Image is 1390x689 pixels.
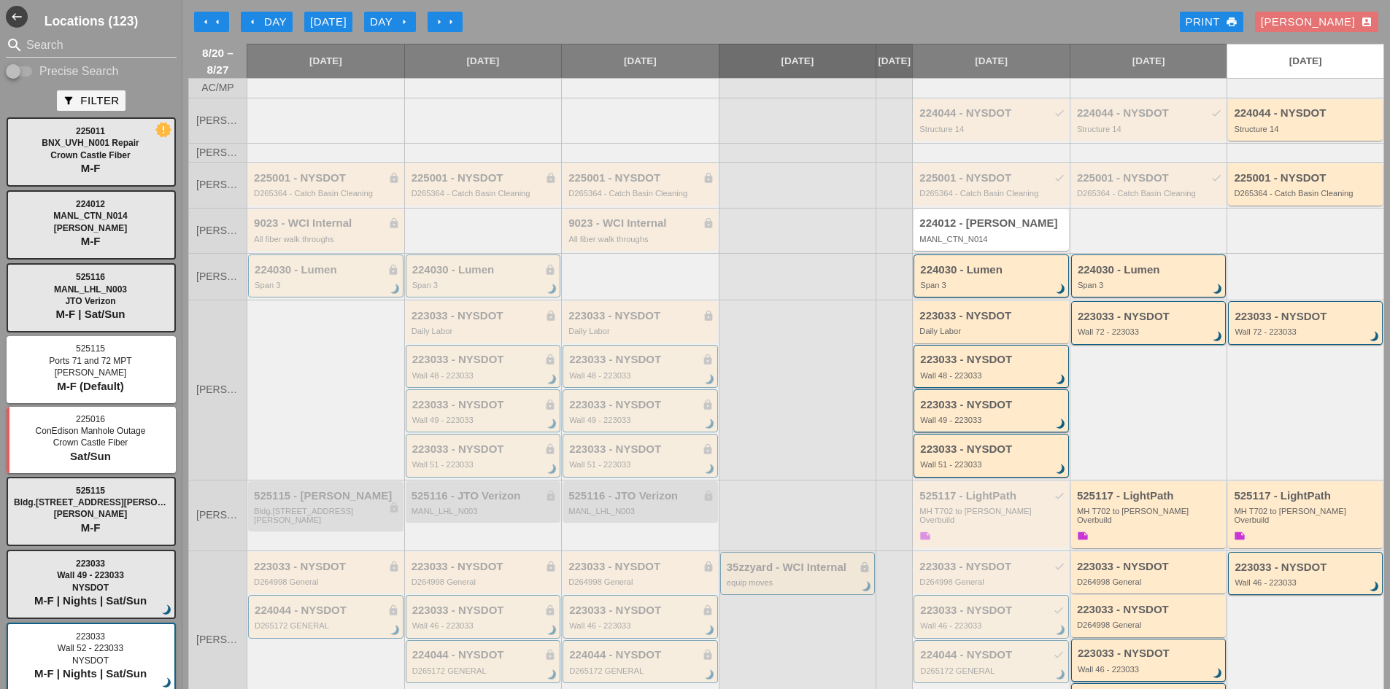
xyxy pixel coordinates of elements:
i: lock [388,172,400,184]
i: lock [702,399,714,410]
i: lock [545,310,557,322]
i: brightness_3 [1053,623,1069,639]
div: 225001 - NYSDOT [1077,172,1223,184]
span: M-F (Default) [57,380,124,392]
i: brightness_3 [702,623,718,639]
div: D265364 - Catch Basin Cleaning [1077,189,1223,198]
a: [DATE] [247,44,404,78]
i: check [1053,649,1065,661]
i: lock [702,354,714,365]
i: brightness_3 [702,667,718,683]
i: lock [703,490,714,502]
i: lock [388,217,400,229]
span: [PERSON_NAME] [196,634,239,645]
div: MANL_LHL_N003 [568,507,714,515]
div: 224030 - Lumen [1078,264,1222,276]
div: 223033 - NYSDOT [412,604,557,617]
div: Wall 48 - 223033 [569,371,714,380]
div: 224044 - NYSDOT [569,649,714,661]
span: BNX_UVH_N001 Repair [42,138,139,148]
i: arrow_left [247,16,258,28]
div: 223033 - NYSDOT [568,561,714,573]
div: D265364 - Catch Basin Cleaning [412,189,557,198]
div: Wall 46 - 223033 [1235,578,1378,587]
span: M-F [81,235,101,247]
i: arrow_left [200,16,212,28]
div: 223033 - NYSDOT [920,604,1065,617]
div: D265364 - Catch Basin Cleaning [1234,189,1379,198]
div: 224044 - NYSDOT [920,649,1065,661]
i: brightness_3 [387,281,404,297]
span: Sat/Sun [70,450,111,462]
i: lock [387,604,399,616]
div: Span 3 [920,281,1065,289]
div: 525115 - [PERSON_NAME] [254,490,400,502]
i: brightness_3 [702,372,718,388]
span: Crown Castle Fiber [50,150,130,160]
div: Wall 51 - 223033 [920,460,1065,469]
i: lock [545,561,557,572]
i: brightness_3 [1053,462,1069,478]
div: 223033 - NYSDOT [412,561,557,573]
div: 223033 - NYSDOT [1077,604,1223,616]
span: Bldg.[STREET_ADDRESS][PERSON_NAME] [14,497,197,507]
div: Daily Labor [919,327,1065,335]
i: lock [703,172,714,184]
a: [DATE] [1070,44,1227,78]
div: Wall 48 - 223033 [920,371,1065,380]
a: Print [1180,12,1243,32]
div: 223033 - NYSDOT [1078,647,1222,660]
i: check [1211,107,1222,119]
div: 223033 - NYSDOT [568,310,714,322]
i: check [1054,490,1065,502]
div: Span 3 [1078,281,1222,289]
span: MANL_LHL_N003 [54,284,127,295]
i: lock [702,604,714,616]
div: 223033 - NYSDOT [412,310,557,322]
span: 525115 [76,486,105,496]
div: 224044 - NYSDOT [255,604,399,617]
a: [DATE] [1227,44,1383,78]
div: D264998 General [919,577,1065,586]
div: 223033 - NYSDOT [919,561,1065,573]
i: lock [388,561,400,572]
input: Search [26,34,156,57]
div: 223033 - NYSDOT [254,561,400,573]
span: [PERSON_NAME] [196,147,239,158]
i: brightness_3 [1053,281,1069,297]
div: 525117 - LightPath [1077,490,1223,502]
div: 223033 - NYSDOT [1077,561,1223,573]
div: Structure 14 [919,125,1065,133]
div: 35zzyard - WCI Internal [727,561,871,574]
div: Daily Labor [568,327,714,335]
i: lock [703,217,714,229]
i: west [6,6,28,28]
div: Span 3 [255,281,399,289]
div: D264998 General [1077,620,1223,629]
span: NYSDOT [72,655,109,666]
span: M-F | Nights | Sat/Sun [34,594,147,607]
div: Day [370,14,410,31]
div: Structure 14 [1234,125,1379,133]
i: brightness_3 [1367,579,1383,595]
span: Wall 49 - 223033 [57,570,124,580]
div: 223033 - NYSDOT [1235,311,1378,323]
div: 224012 - [PERSON_NAME] [919,217,1065,230]
i: arrow_right [433,16,445,28]
i: lock [388,502,400,513]
button: Shrink Sidebar [6,6,28,28]
span: NYSDOT [72,583,109,593]
i: brightness_3 [544,416,560,432]
i: brightness_3 [387,623,404,639]
div: 223033 - NYSDOT [920,354,1065,366]
i: arrow_right [398,16,410,28]
span: [PERSON_NAME] [196,510,239,521]
div: D265172 GENERAL [412,666,557,675]
button: [DATE] [304,12,352,32]
i: brightness_3 [544,372,560,388]
div: 223033 - NYSDOT [412,354,557,366]
i: new_releases [157,123,170,136]
a: [DATE] [913,44,1070,78]
div: 224044 - NYSDOT [1077,107,1223,120]
div: MANL_LHL_N003 [412,507,557,515]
